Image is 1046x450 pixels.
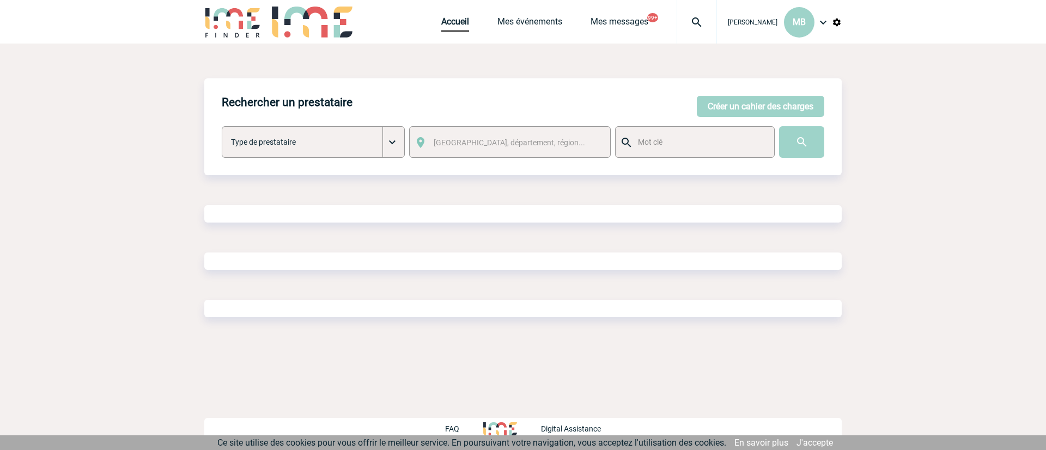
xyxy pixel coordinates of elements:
[434,138,585,147] span: [GEOGRAPHIC_DATA], département, région...
[734,437,788,448] a: En savoir plus
[441,16,469,32] a: Accueil
[222,96,352,109] h4: Rechercher un prestataire
[796,437,833,448] a: J'accepte
[541,424,601,433] p: Digital Assistance
[779,126,824,158] input: Submit
[793,17,806,27] span: MB
[497,16,562,32] a: Mes événements
[217,437,726,448] span: Ce site utilise des cookies pour vous offrir le meilleur service. En poursuivant votre navigation...
[445,423,483,433] a: FAQ
[591,16,648,32] a: Mes messages
[728,19,777,26] span: [PERSON_NAME]
[483,422,517,435] img: http://www.idealmeetingsevents.fr/
[647,13,658,22] button: 99+
[635,135,764,149] input: Mot clé
[204,7,261,38] img: IME-Finder
[445,424,459,433] p: FAQ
